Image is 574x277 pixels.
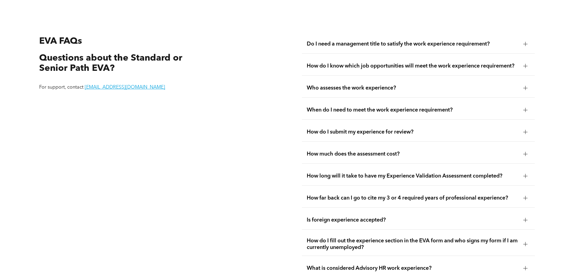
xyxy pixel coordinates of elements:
a: [EMAIL_ADDRESS][DOMAIN_NAME] [85,85,165,90]
span: How do I submit my experience for review? [307,129,519,135]
span: Questions about the Standard or Senior Path EVA? [39,54,182,73]
span: How much does the assessment cost? [307,151,519,157]
span: EVA FAQs [39,37,82,46]
span: Is foreign experience accepted? [307,217,519,223]
span: How do I fill out the experience section in the EVA form and who signs my form if I am currently ... [307,238,519,251]
span: How long will it take to have my Experience Validation Assessment completed? [307,173,519,179]
span: How do I know which job opportunities will meet the work experience requirement? [307,63,519,69]
span: Do I need a management title to satisfy the work experience requirement? [307,41,519,47]
span: What is considered Advisory HR work experience? [307,265,519,272]
span: Who assesses the work experience? [307,85,519,91]
span: How far back can I go to cite my 3 or 4 required years of professional experience? [307,195,519,201]
span: For support, contact [39,85,83,90]
span: When do I need to meet the work experience requirement? [307,107,519,113]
